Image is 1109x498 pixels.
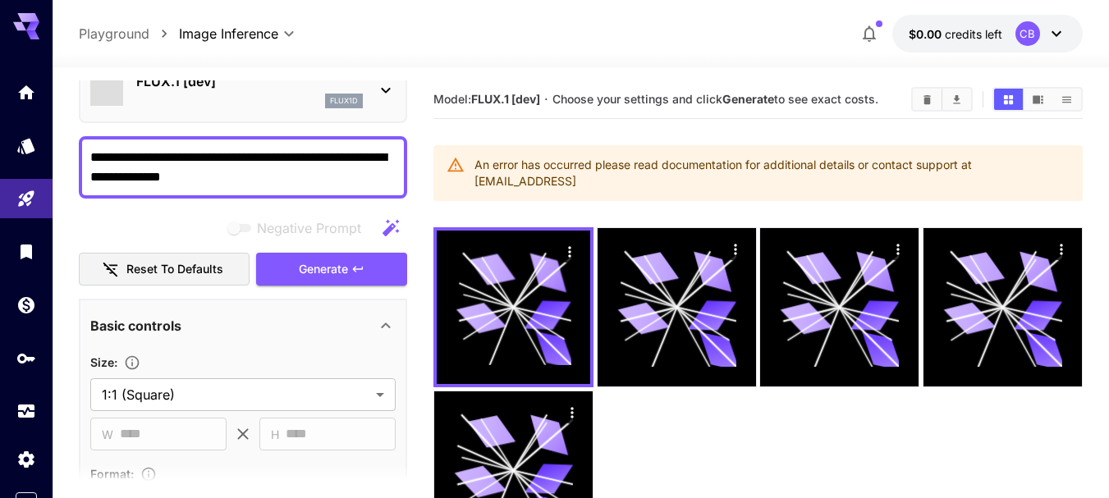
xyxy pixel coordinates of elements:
[90,355,117,369] span: Size :
[1049,236,1074,261] div: Actions
[560,400,584,424] div: Actions
[256,253,407,286] button: Generate
[552,92,878,106] span: Choose your settings and click to see exact costs.
[1015,21,1040,46] div: CB
[16,295,36,315] div: Wallet
[913,89,942,110] button: Clear Images
[909,25,1002,43] div: $0.00
[992,87,1083,112] div: Show images in grid viewShow images in video viewShow images in list view
[79,253,250,286] button: Reset to defaults
[102,425,113,444] span: W
[942,89,971,110] button: Download All
[179,24,278,43] span: Image Inference
[16,348,36,368] div: API Keys
[16,401,36,422] div: Usage
[16,449,36,469] div: Settings
[909,27,945,41] span: $0.00
[330,95,358,107] p: flux1d
[224,217,374,238] span: Negative prompts are not compatible with the selected model.
[299,259,348,280] span: Generate
[1024,89,1052,110] button: Show images in video view
[471,92,540,106] b: FLUX.1 [dev]
[90,65,396,115] div: FLUX.1 [dev]flux1d
[474,150,1070,196] div: An error has occurred please read documentation for additional details or contact support at [EMA...
[994,89,1023,110] button: Show images in grid view
[90,316,181,336] p: Basic controls
[136,71,363,91] p: FLUX.1 [dev]
[722,92,774,106] b: Generate
[1052,89,1081,110] button: Show images in list view
[16,189,36,209] div: Playground
[723,236,748,261] div: Actions
[16,135,36,156] div: Models
[16,82,36,103] div: Home
[945,27,1002,41] span: credits left
[257,218,361,238] span: Negative Prompt
[117,354,147,371] button: Adjust the dimensions of the generated image by specifying its width and height in pixels, or sel...
[911,87,973,112] div: Clear ImagesDownload All
[544,89,548,109] p: ·
[886,236,910,261] div: Actions
[271,425,279,444] span: H
[892,15,1083,53] button: $0.00CB
[16,241,36,262] div: Library
[102,385,369,404] span: 1:1 (Square)
[79,24,179,43] nav: breadcrumb
[79,24,149,43] a: Playground
[557,239,582,263] div: Actions
[433,92,540,106] span: Model:
[90,306,396,345] div: Basic controls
